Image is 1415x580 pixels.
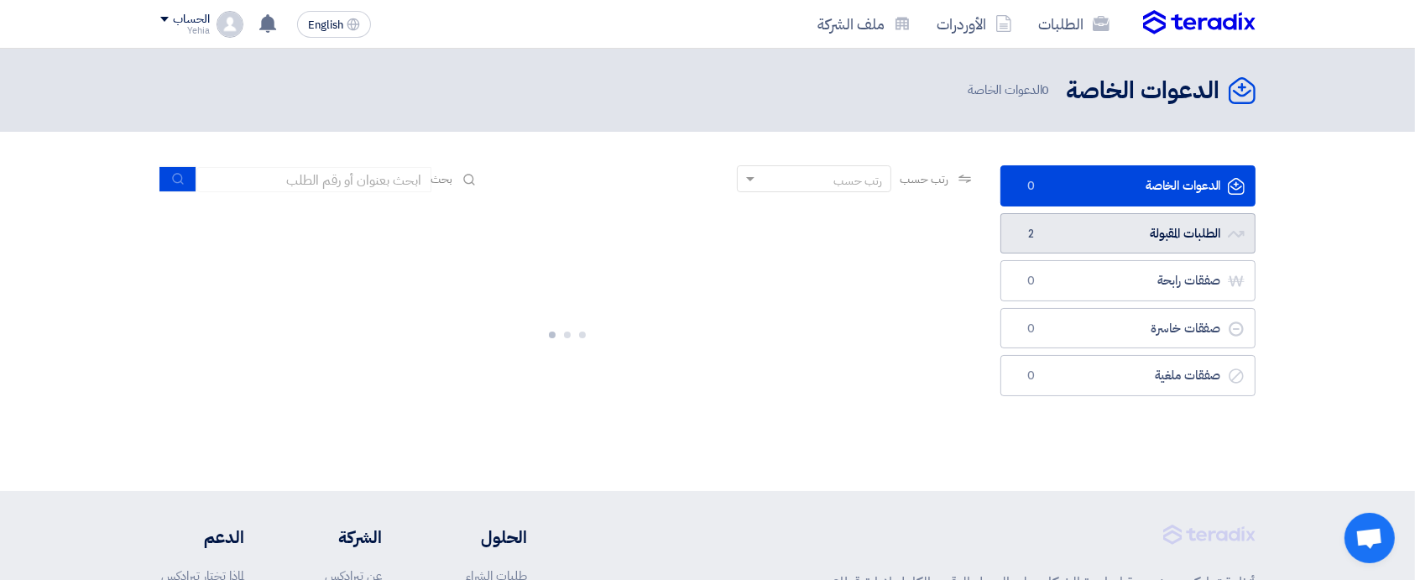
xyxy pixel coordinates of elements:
[1000,165,1256,206] a: الدعوات الخاصة0
[1000,355,1256,396] a: صفقات ملغية0
[160,525,245,550] li: الدعم
[196,167,431,192] input: ابحث بعنوان أو رقم الطلب
[431,170,453,188] span: بحث
[308,19,343,31] span: English
[217,11,243,38] img: profile_test.png
[1000,260,1256,301] a: صفقات رابحة0
[160,26,210,35] div: Yehia
[900,170,948,188] span: رتب حسب
[295,525,382,550] li: الشركة
[174,13,210,27] div: الحساب
[968,81,1053,100] span: الدعوات الخاصة
[833,172,882,190] div: رتب حسب
[1067,75,1220,107] h2: الدعوات الخاصة
[805,4,924,44] a: ملف الشركة
[297,11,371,38] button: English
[1042,81,1050,99] span: 0
[1021,178,1042,195] span: 0
[1021,273,1042,290] span: 0
[1000,308,1256,349] a: صفقات خاسرة0
[1143,10,1256,35] img: Teradix logo
[1026,4,1123,44] a: الطلبات
[1000,213,1256,254] a: الطلبات المقبولة2
[1021,368,1042,384] span: 0
[1345,513,1395,563] div: Open chat
[1021,226,1042,243] span: 2
[924,4,1026,44] a: الأوردرات
[1021,321,1042,337] span: 0
[432,525,527,550] li: الحلول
